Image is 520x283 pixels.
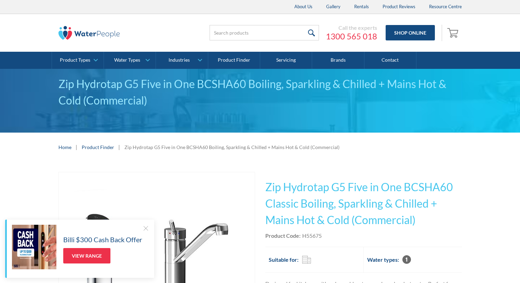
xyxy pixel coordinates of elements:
[118,143,121,151] div: |
[60,57,90,63] div: Product Types
[169,57,190,63] div: Industries
[114,57,140,63] div: Water Types
[367,256,399,264] h2: Water types:
[445,25,462,41] a: Open empty cart
[364,52,416,69] a: Contact
[210,25,319,40] input: Search products
[260,52,312,69] a: Servicing
[124,144,339,151] div: Zip Hydrotap G5 Five in One BCSHA60 Boiling, Sparkling & Chilled + Mains Hot & Cold (Commercial)
[63,248,110,263] a: View Range
[269,256,298,264] h2: Suitable for:
[326,31,377,41] a: 1300 565 018
[386,25,435,40] a: Shop Online
[58,76,462,109] div: Zip Hydrotap G5 Five in One BCSHA60 Boiling, Sparkling & Chilled + Mains Hot & Cold (Commercial)
[452,249,520,283] iframe: podium webchat widget bubble
[156,52,208,69] a: Industries
[447,27,460,38] img: shopping cart
[75,143,78,151] div: |
[52,52,104,69] a: Product Types
[326,24,377,31] div: Call the experts
[58,144,71,151] a: Home
[63,234,142,245] h5: Billi $300 Cash Back Offer
[104,52,156,69] a: Water Types
[265,232,301,239] strong: Product Code:
[208,52,260,69] a: Product Finder
[12,225,56,269] img: Billi $300 Cash Back Offer
[58,26,120,40] img: The Water People
[312,52,364,69] a: Brands
[82,144,114,151] a: Product Finder
[265,179,462,228] h1: Zip Hydrotap G5 Five in One BCSHA60 Classic Boiling, Sparkling & Chilled + Mains Hot & Cold (Comm...
[302,232,322,240] div: H55675
[404,175,520,257] iframe: podium webchat widget prompt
